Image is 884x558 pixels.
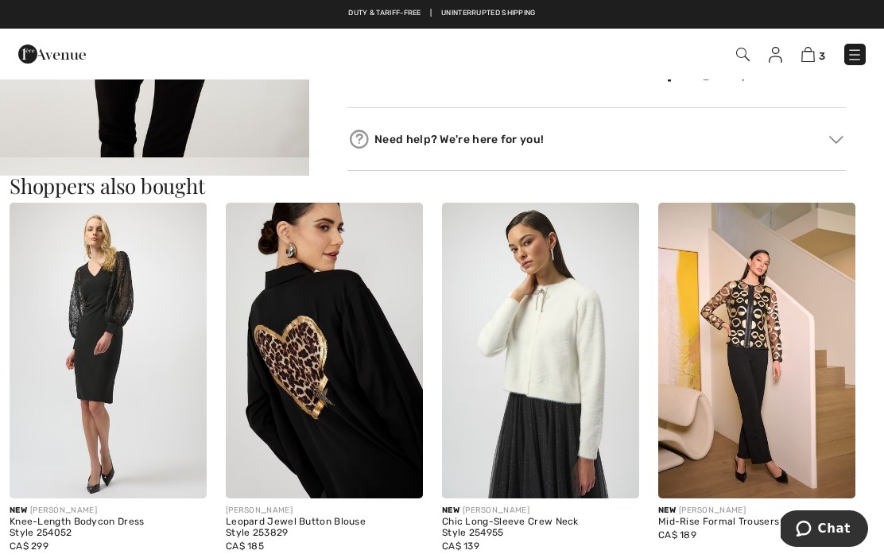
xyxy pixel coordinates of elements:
a: Duty & tariff-free | Uninterrupted shipping [348,9,535,17]
img: Mid-Rise Formal Trousers Style 254043 [658,203,855,498]
span: CA$ 139 [442,541,479,552]
div: Knee-Length Bodycon Dress Style 254052 [10,517,207,539]
img: Leopard Jewel Button Blouse Style 253829 [226,203,423,498]
div: Leopard Jewel Button Blouse Style 253829 [226,517,423,539]
span: CA$ 189 [658,529,696,541]
div: Chic Long-Sleeve Crew Neck Style 254955 [442,517,639,539]
img: My Info [769,47,782,63]
span: CA$ 299 [10,541,48,552]
a: 3 [801,45,825,64]
img: Search [736,48,750,61]
div: [PERSON_NAME] [658,505,855,517]
a: 1ère Avenue [18,45,86,60]
span: New [658,506,676,515]
img: Knee-Length Bodycon Dress Style 254052 [10,203,207,498]
div: [PERSON_NAME] [10,505,207,517]
iframe: Opens a widget where you can chat to one of our agents [781,510,868,550]
span: New [10,506,27,515]
img: 1ère Avenue [18,38,86,70]
h3: Shoppers also bought [10,176,874,196]
div: [PERSON_NAME] [442,505,639,517]
img: Menu [847,47,863,63]
img: Chic Long-Sleeve Crew Neck Style 254955 [442,203,639,498]
img: Shopping Bag [801,47,815,62]
div: Mid-Rise Formal Trousers Style 254043 [658,517,855,528]
span: New [442,506,459,515]
div: Need help? We're here for you! [347,127,846,151]
div: [PERSON_NAME] [226,505,423,517]
img: Arrow2.svg [829,136,843,144]
span: 3 [819,50,825,62]
span: CA$ 185 [226,541,264,552]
